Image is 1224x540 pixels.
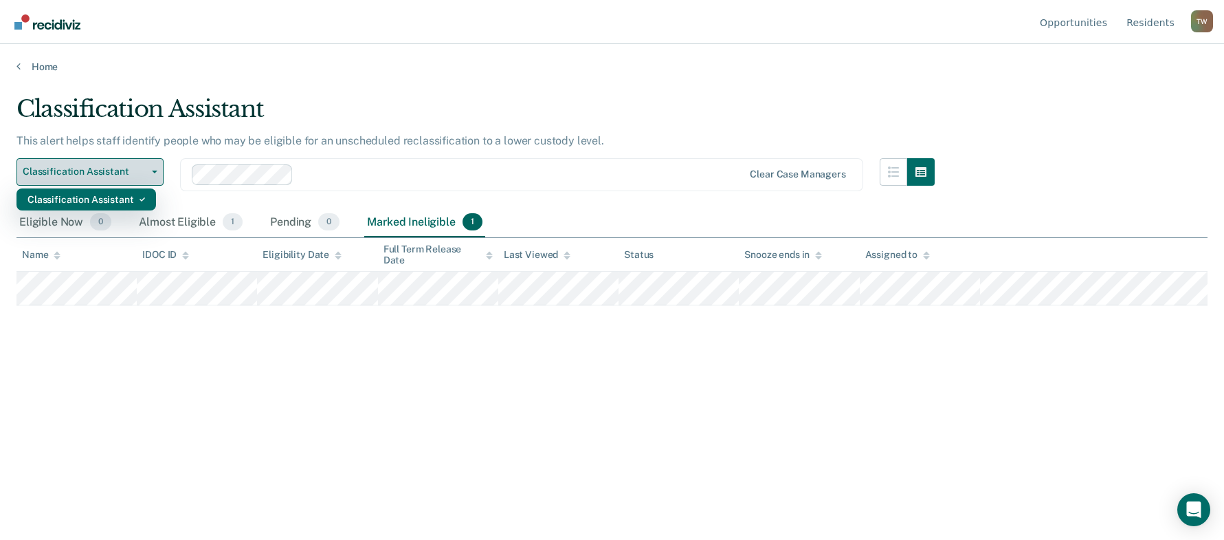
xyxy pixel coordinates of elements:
[267,208,342,238] div: Pending0
[1177,493,1210,526] div: Open Intercom Messenger
[16,158,164,186] button: Classification Assistant
[624,249,654,261] div: Status
[142,249,189,261] div: IDOC ID
[1191,10,1213,32] div: T W
[16,95,935,134] div: Classification Assistant
[136,208,245,238] div: Almost Eligible1
[27,188,145,210] div: Classification Assistant
[1191,10,1213,32] button: Profile dropdown button
[22,249,60,261] div: Name
[23,166,146,177] span: Classification Assistant
[223,213,243,231] span: 1
[263,249,342,261] div: Eligibility Date
[364,208,485,238] div: Marked Ineligible1
[865,249,930,261] div: Assigned to
[16,134,604,147] p: This alert helps staff identify people who may be eligible for an unscheduled reclassification to...
[14,14,80,30] img: Recidiviz
[16,208,114,238] div: Eligible Now0
[744,249,822,261] div: Snooze ends in
[504,249,570,261] div: Last Viewed
[16,61,1208,73] a: Home
[318,213,340,231] span: 0
[383,244,493,267] div: Full Term Release Date
[463,213,482,231] span: 1
[90,213,111,231] span: 0
[16,188,156,210] div: Dropdown Menu
[750,169,845,180] div: Clear case managers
